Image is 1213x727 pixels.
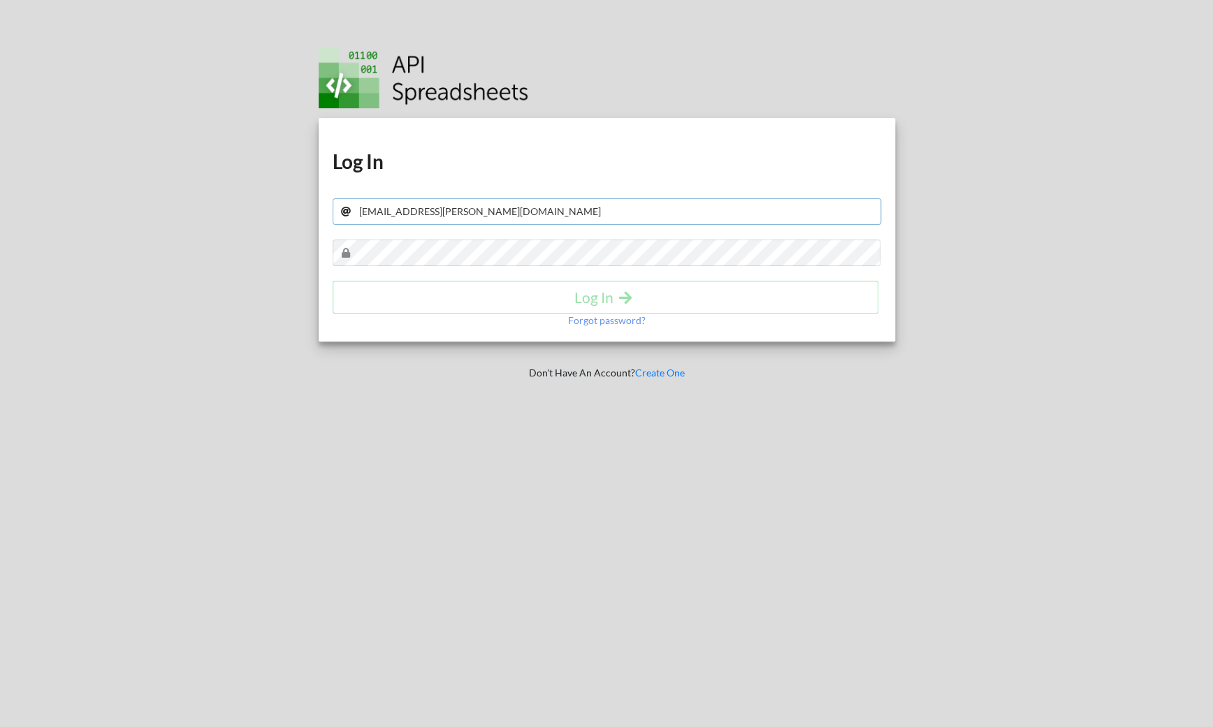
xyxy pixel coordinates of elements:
[568,314,646,328] p: Forgot password?
[309,366,905,380] p: Don't Have An Account?
[333,149,881,174] h1: Log In
[635,367,685,379] a: Create One
[319,47,528,108] img: Logo.png
[333,198,881,225] input: Your Email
